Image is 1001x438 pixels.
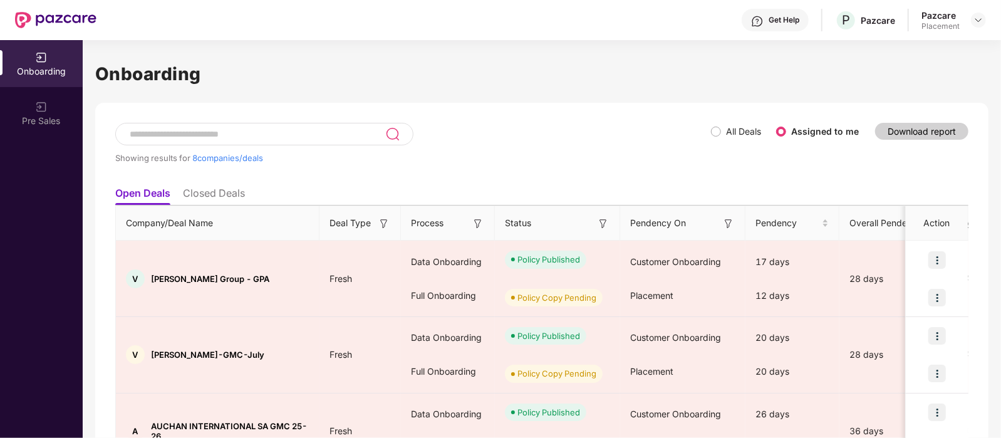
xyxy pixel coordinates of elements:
div: 28 days [839,272,946,286]
img: svg+xml;base64,PHN2ZyB3aWR0aD0iMTYiIGhlaWdodD0iMTYiIHZpZXdCb3g9IjAgMCAxNiAxNiIgZmlsbD0ibm9uZSIgeG... [472,217,484,230]
label: Assigned to me [791,126,859,137]
span: Customer Onboarding [630,256,721,267]
span: Placement [630,366,673,377]
span: 8 companies/deals [192,153,263,163]
span: Deal Type [329,216,371,230]
span: Placement [630,290,673,301]
img: svg+xml;base64,PHN2ZyB3aWR0aD0iMTYiIGhlaWdodD0iMTYiIHZpZXdCb3g9IjAgMCAxNiAxNiIgZmlsbD0ibm9uZSIgeG... [597,217,609,230]
img: icon [928,251,946,269]
th: Pendency [745,206,839,241]
span: Pendency On [630,216,686,230]
div: Full Onboarding [401,355,495,388]
img: New Pazcare Logo [15,12,96,28]
div: Pazcare [861,14,895,26]
span: Process [411,216,443,230]
img: svg+xml;base64,PHN2ZyBpZD0iRHJvcGRvd24tMzJ4MzIiIHhtbG5zPSJodHRwOi8vd3d3LnczLm9yZy8yMDAwL3N2ZyIgd2... [973,15,983,25]
button: Download report [875,123,968,140]
div: Data Onboarding [401,321,495,355]
span: Pendency [755,216,819,230]
li: Closed Deals [183,187,245,205]
div: Full Onboarding [401,279,495,313]
div: Data Onboarding [401,245,495,279]
div: 20 days [745,321,839,355]
th: Overall Pendency [839,206,946,241]
span: [PERSON_NAME]-GMC-July [151,350,264,360]
img: svg+xml;base64,PHN2ZyBpZD0iSGVscC0zMngzMiIgeG1sbnM9Imh0dHA6Ly93d3cudzMub3JnLzIwMDAvc3ZnIiB3aWR0aD... [751,15,764,28]
span: Customer Onboarding [630,409,721,419]
div: Policy Copy Pending [517,367,596,380]
span: Customer Onboarding [630,332,721,343]
img: svg+xml;base64,PHN2ZyB3aWR0aD0iMTYiIGhlaWdodD0iMTYiIHZpZXdCb3g9IjAgMCAxNiAxNiIgZmlsbD0ibm9uZSIgeG... [722,217,735,230]
div: V [126,345,145,364]
span: Fresh [319,349,362,360]
div: Policy Copy Pending [517,291,596,304]
div: Policy Published [517,330,580,342]
span: Status [505,216,531,230]
h1: Onboarding [95,60,988,88]
div: Policy Published [517,406,580,419]
img: icon [928,327,946,345]
img: svg+xml;base64,PHN2ZyB3aWR0aD0iMjAiIGhlaWdodD0iMjAiIHZpZXdCb3g9IjAgMCAyMCAyMCIgZmlsbD0ibm9uZSIgeG... [35,51,48,64]
div: 26 days [745,397,839,431]
img: svg+xml;base64,PHN2ZyB3aWR0aD0iMTYiIGhlaWdodD0iMTYiIHZpZXdCb3g9IjAgMCAxNiAxNiIgZmlsbD0ibm9uZSIgeG... [378,217,390,230]
img: icon [928,365,946,382]
img: svg+xml;base64,PHN2ZyB3aWR0aD0iMjAiIGhlaWdodD0iMjAiIHZpZXdCb3g9IjAgMCAyMCAyMCIgZmlsbD0ibm9uZSIgeG... [35,101,48,113]
span: Fresh [319,273,362,284]
div: V [126,269,145,288]
div: Placement [921,21,960,31]
span: P [842,13,850,28]
div: 17 days [745,245,839,279]
th: Company/Deal Name [116,206,319,241]
img: svg+xml;base64,PHN2ZyB3aWR0aD0iMjQiIGhlaWdodD0iMjUiIHZpZXdCb3g9IjAgMCAyNCAyNSIgZmlsbD0ibm9uZSIgeG... [385,127,400,142]
th: Action [906,206,968,241]
img: icon [928,404,946,421]
label: All Deals [726,126,761,137]
div: Showing results for [115,153,711,163]
div: Pazcare [921,9,960,21]
div: Get Help [769,15,799,25]
div: 20 days [745,355,839,388]
span: Fresh [319,425,362,436]
div: Data Onboarding [401,397,495,431]
span: [PERSON_NAME] Group - GPA [151,274,269,284]
div: Policy Published [517,253,580,266]
li: Open Deals [115,187,170,205]
div: 36 days [839,424,946,438]
div: 12 days [745,279,839,313]
img: icon [928,289,946,306]
div: 28 days [839,348,946,362]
